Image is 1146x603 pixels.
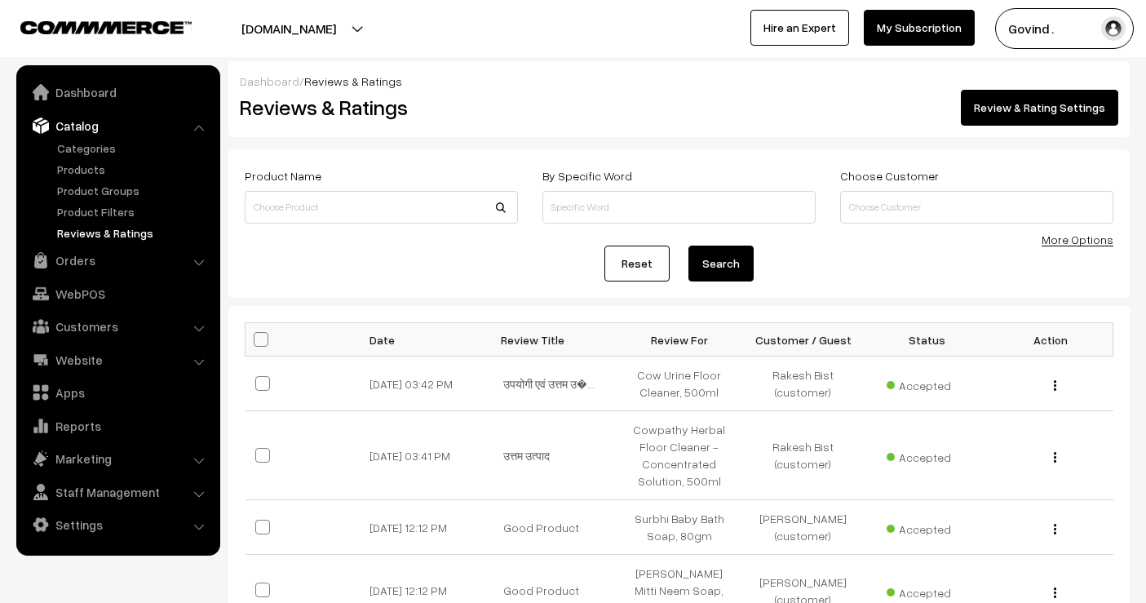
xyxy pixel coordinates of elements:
span: (customer) [775,385,831,399]
a: WebPOS [20,279,215,308]
td: Rakesh Bist [741,411,865,500]
span: (customer) [775,529,831,543]
a: Categories [53,140,215,157]
a: Review & Rating Settings [961,90,1118,126]
td: Cow Urine Floor Cleaner, 500ml [617,357,741,411]
th: Review Title [493,323,617,357]
img: Menu [1054,524,1056,534]
input: Choose Customer [840,191,1113,224]
span: Accepted [887,580,968,601]
span: Accepted [887,373,968,394]
a: Reports [20,411,215,441]
td: Good Product [493,500,617,555]
th: Customer / Guest [741,323,865,357]
a: Catalog [20,111,215,140]
a: Products [53,161,215,178]
a: My Subscription [864,10,975,46]
a: Reset [604,246,670,282]
span: Accepted [887,445,968,466]
a: More Options [1042,233,1113,246]
span: Reviews & Ratings [304,74,402,88]
a: Settings [20,510,215,539]
span: (customer) [775,457,831,471]
button: Govind . [995,8,1134,49]
td: Cowpathy Herbal Floor Cleaner - Concentrated Solution, 500ml [617,411,741,500]
a: Staff Management [20,477,215,507]
span: Accepted [887,517,968,538]
img: Menu [1054,587,1056,598]
a: Dashboard [240,74,299,88]
img: Menu [1054,452,1056,463]
button: Search [688,246,754,282]
a: Product Groups [53,182,215,199]
td: [DATE] 12:12 PM [369,500,493,555]
img: user [1101,16,1126,41]
th: Status [865,323,989,357]
img: Menu [1054,380,1056,391]
a: Reviews & Ratings [53,224,215,242]
img: COMMMERCE [20,21,192,33]
th: Date [369,323,493,357]
input: Choose Product [245,191,518,224]
td: Surbhi Baby Bath Soap, 80gm [617,500,741,555]
a: Product Filters [53,203,215,220]
h2: Reviews & Ratings [240,95,516,120]
a: Customers [20,312,215,341]
a: COMMMERCE [20,16,163,36]
a: Dashboard [20,78,215,107]
a: Orders [20,246,215,275]
a: Hire an Expert [750,10,849,46]
td: Rakesh Bist [741,357,865,411]
label: Product Name [245,167,321,184]
label: Choose Customer [840,167,939,184]
td: उत्तम उत्पाद [493,411,617,500]
th: Action [989,323,1113,357]
a: Marketing [20,444,215,473]
button: [DOMAIN_NAME] [184,8,393,49]
div: / [240,73,1118,90]
a: Apps [20,378,215,407]
input: Specific Word [542,191,816,224]
label: By Specific Word [542,167,632,184]
td: [PERSON_NAME] [741,500,865,555]
a: Website [20,345,215,375]
th: Review For [617,323,741,357]
td: उपयोगी एवं उत्तम उ�... [493,357,617,411]
td: [DATE] 03:42 PM [369,357,493,411]
td: [DATE] 03:41 PM [369,411,493,500]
